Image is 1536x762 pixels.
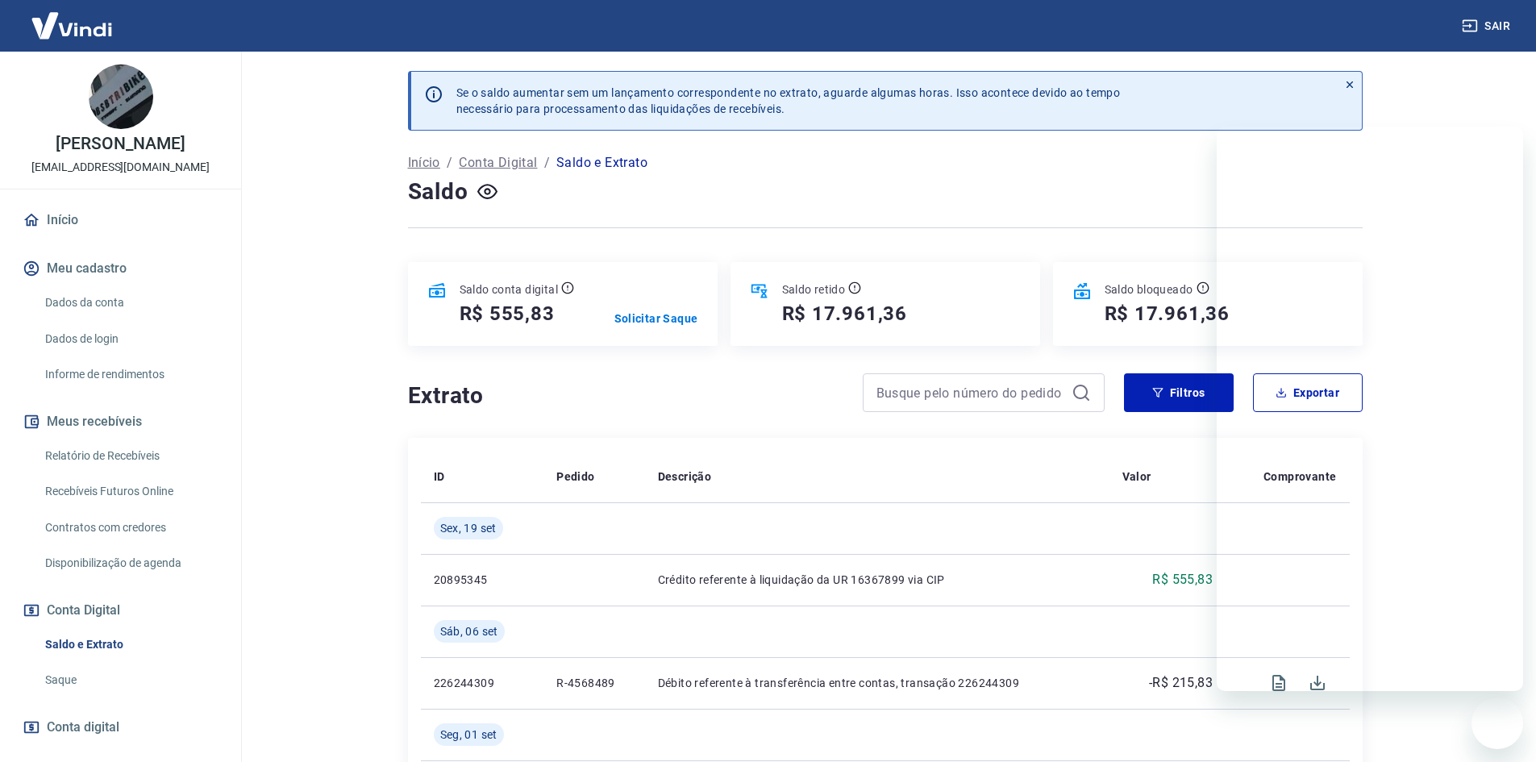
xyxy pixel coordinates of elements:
[1105,281,1193,298] p: Saldo bloqueado
[39,286,222,319] a: Dados da conta
[408,176,468,208] h4: Saldo
[440,727,497,743] span: Seg, 01 set
[31,159,210,176] p: [EMAIL_ADDRESS][DOMAIN_NAME]
[434,572,531,588] p: 20895345
[39,628,222,661] a: Saldo e Extrato
[39,439,222,473] a: Relatório de Recebíveis
[19,251,222,286] button: Meu cadastro
[434,675,531,691] p: 226244309
[1105,301,1230,327] h5: R$ 17.961,36
[456,85,1121,117] p: Se o saldo aumentar sem um lançamento correspondente no extrato, aguarde algumas horas. Isso acon...
[1152,570,1213,589] p: R$ 555,83
[19,710,222,745] a: Conta digital
[1459,11,1517,41] button: Sair
[544,153,550,173] p: /
[459,153,537,173] a: Conta Digital
[39,547,222,580] a: Disponibilização de agenda
[19,1,124,50] img: Vindi
[408,380,843,412] h4: Extrato
[408,153,440,173] a: Início
[39,511,222,544] a: Contratos com credores
[614,310,698,327] a: Solicitar Saque
[89,65,153,129] img: 4d8c056f-ee3f-4ef4-807a-11c16fee4613.jpeg
[556,468,594,485] p: Pedido
[460,301,555,327] h5: R$ 555,83
[440,623,498,639] span: Sáb, 06 set
[39,323,222,356] a: Dados de login
[39,475,222,508] a: Recebíveis Futuros Online
[434,468,445,485] p: ID
[782,281,846,298] p: Saldo retido
[1217,127,1523,691] iframe: Janela de mensagens
[556,153,647,173] p: Saldo e Extrato
[658,572,1097,588] p: Crédito referente à liquidação da UR 16367899 via CIP
[782,301,908,327] h5: R$ 17.961,36
[19,202,222,238] a: Início
[460,281,559,298] p: Saldo conta digital
[556,675,631,691] p: R-4568489
[47,716,119,739] span: Conta digital
[39,358,222,391] a: Informe de rendimentos
[39,664,222,697] a: Saque
[1122,468,1151,485] p: Valor
[447,153,452,173] p: /
[19,593,222,628] button: Conta Digital
[56,135,185,152] p: [PERSON_NAME]
[658,675,1097,691] p: Débito referente à transferência entre contas, transação 226244309
[440,520,497,536] span: Sex, 19 set
[658,468,712,485] p: Descrição
[1149,673,1213,693] p: -R$ 215,83
[1471,697,1523,749] iframe: Botão para abrir a janela de mensagens, conversa em andamento
[1124,373,1234,412] button: Filtros
[19,404,222,439] button: Meus recebíveis
[876,381,1065,405] input: Busque pelo número do pedido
